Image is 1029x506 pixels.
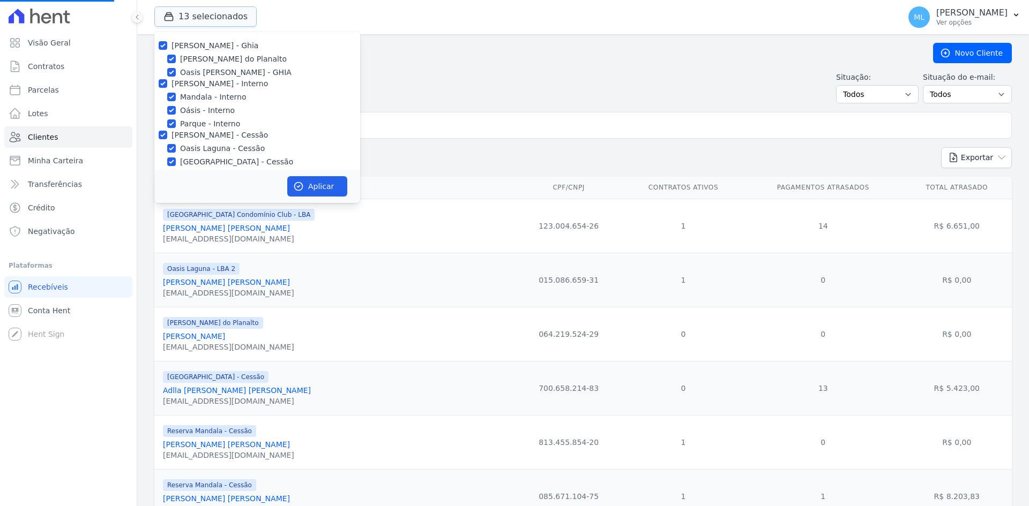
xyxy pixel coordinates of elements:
td: 14 [744,199,901,253]
td: 0 [744,415,901,469]
span: Lotes [28,108,48,119]
label: [PERSON_NAME] - Cessão [171,131,268,139]
a: [PERSON_NAME] [PERSON_NAME] [163,278,290,286]
a: Negativação [4,221,132,242]
td: 0 [744,307,901,361]
a: [PERSON_NAME] [PERSON_NAME] [163,494,290,503]
a: Crédito [4,197,132,218]
a: [PERSON_NAME] [PERSON_NAME] [163,224,290,232]
button: 13 selecionados [154,6,257,27]
th: Contratos Ativos [622,177,744,199]
label: Situação do e-mail: [923,72,1012,83]
label: Situação: [836,72,919,83]
span: [GEOGRAPHIC_DATA] - Cessão [163,371,269,383]
label: Oasis [PERSON_NAME] - GHIA [180,67,292,78]
td: R$ 0,00 [902,253,1012,307]
button: Aplicar [287,176,347,197]
a: Conta Hent [4,300,132,321]
th: Total Atrasado [902,177,1012,199]
td: 1 [622,415,744,469]
span: Minha Carteira [28,155,83,166]
span: Clientes [28,132,58,142]
a: Minha Carteira [4,150,132,171]
a: Adlla [PERSON_NAME] [PERSON_NAME] [163,386,311,395]
label: Parque - Interno [180,118,240,130]
a: [PERSON_NAME] [PERSON_NAME] [163,440,290,449]
a: Lotes [4,103,132,124]
input: Buscar por nome, CPF ou e-mail [174,115,1007,136]
button: ML [PERSON_NAME] Ver opções [900,2,1029,32]
a: [PERSON_NAME] [163,332,225,341]
span: Transferências [28,179,82,190]
a: Novo Cliente [933,43,1012,63]
td: 0 [622,307,744,361]
button: Exportar [941,147,1012,168]
span: Reserva Mandala - Cessão [163,425,256,437]
a: Transferências [4,173,132,195]
div: [EMAIL_ADDRESS][DOMAIN_NAME] [163,288,294,298]
label: Oásis - Interno [180,105,235,116]
td: 700.658.214-83 [515,361,622,415]
td: 813.455.854-20 [515,415,622,469]
td: R$ 0,00 [902,415,1012,469]
p: Ver opções [936,18,1008,27]
label: [GEOGRAPHIC_DATA] - Cessão [180,156,293,168]
th: CPF/CNPJ [515,177,622,199]
div: [EMAIL_ADDRESS][DOMAIN_NAME] [163,450,294,460]
label: [PERSON_NAME] - Ghia [171,41,258,50]
span: Parcelas [28,85,59,95]
a: Parcelas [4,79,132,101]
label: Mandala - Interno [180,92,246,103]
span: ML [914,13,924,21]
p: [PERSON_NAME] [936,7,1008,18]
a: Clientes [4,126,132,148]
span: Contratos [28,61,64,72]
label: [PERSON_NAME] - Interno [171,79,268,88]
span: Recebíveis [28,282,68,292]
a: Recebíveis [4,276,132,298]
div: [EMAIL_ADDRESS][DOMAIN_NAME] [163,342,294,352]
span: Conta Hent [28,305,70,316]
span: Negativação [28,226,75,237]
a: Contratos [4,56,132,77]
td: R$ 6.651,00 [902,199,1012,253]
a: Visão Geral [4,32,132,54]
td: 123.004.654-26 [515,199,622,253]
span: Oasis Laguna - LBA 2 [163,263,240,275]
label: [PERSON_NAME] do Planalto [180,54,287,65]
td: 1 [622,253,744,307]
span: Visão Geral [28,37,71,48]
span: Reserva Mandala - Cessão [163,479,256,491]
div: Plataformas [9,259,128,272]
div: [EMAIL_ADDRESS][DOMAIN_NAME] [163,396,311,406]
td: 0 [744,253,901,307]
span: [GEOGRAPHIC_DATA] Condomínio Club - LBA [163,209,315,221]
td: 064.219.524-29 [515,307,622,361]
td: R$ 0,00 [902,307,1012,361]
label: Oasis Laguna - Cessão [180,143,265,154]
td: R$ 5.423,00 [902,361,1012,415]
td: 015.086.659-31 [515,253,622,307]
th: Pagamentos Atrasados [744,177,901,199]
span: [PERSON_NAME] do Planalto [163,317,263,329]
td: 0 [622,361,744,415]
h2: Clientes [154,43,916,63]
td: 1 [622,199,744,253]
td: 13 [744,361,901,415]
div: [EMAIL_ADDRESS][DOMAIN_NAME] [163,233,315,244]
span: Crédito [28,202,55,213]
